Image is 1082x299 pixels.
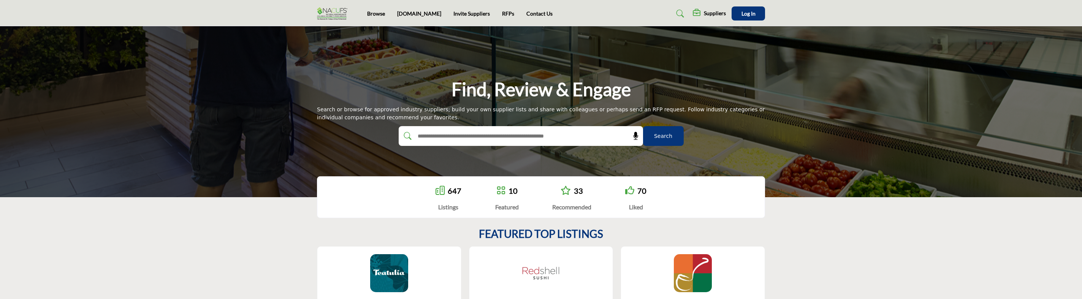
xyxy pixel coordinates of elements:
[436,202,461,212] div: Listings
[704,10,726,17] h5: Suppliers
[643,126,684,146] button: Search
[625,186,634,195] i: Go to Liked
[453,10,490,17] a: Invite Suppliers
[693,9,726,18] div: Suppliers
[496,186,505,196] a: Go to Featured
[495,202,519,212] div: Featured
[397,10,441,17] a: [DOMAIN_NAME]
[561,186,571,196] a: Go to Recommended
[370,254,408,292] img: Teatulia
[526,10,553,17] a: Contact Us
[367,10,385,17] a: Browse
[317,106,765,122] div: Search or browse for approved industry suppliers; build your own supplier lists and share with co...
[522,254,560,292] img: Red Shell Sushi
[654,132,672,140] span: Search
[317,7,351,20] img: Site Logo
[552,202,591,212] div: Recommended
[502,10,514,17] a: RFPs
[509,186,518,195] a: 10
[674,254,712,292] img: Custom Culinary
[669,8,689,20] a: Search
[741,10,756,17] span: Log In
[448,186,461,195] a: 647
[574,186,583,195] a: 33
[625,202,646,212] div: Liked
[637,186,646,195] a: 70
[732,6,765,21] button: Log In
[479,228,603,240] h2: FEATURED TOP LISTINGS
[451,78,631,101] h1: Find, Review & Engage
